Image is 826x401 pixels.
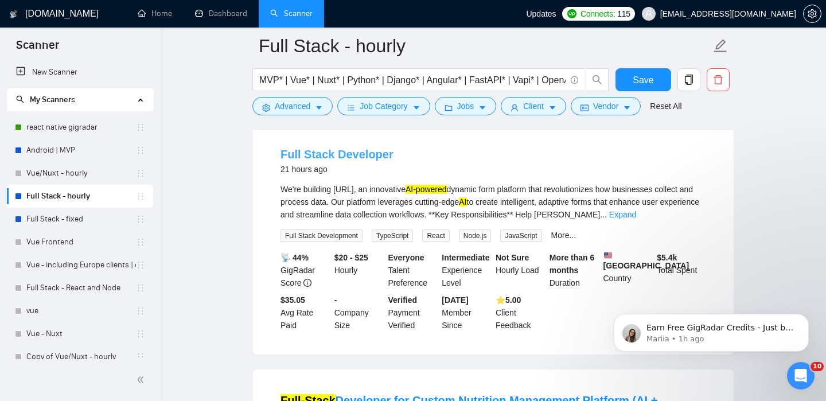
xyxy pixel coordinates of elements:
div: Talent Preference [386,251,440,289]
span: caret-down [548,103,556,112]
a: More... [551,231,576,240]
span: holder [136,169,145,178]
a: setting [803,9,821,18]
img: logo [10,5,18,24]
span: Client [523,100,544,112]
span: TypeScript [372,229,414,242]
div: 21 hours ago [280,162,393,176]
button: folderJobscaret-down [435,97,497,115]
span: Jobs [457,100,474,112]
span: Updates [526,9,556,18]
li: New Scanner [7,61,153,84]
div: Avg Rate Paid [278,294,332,332]
button: copy [677,68,700,91]
div: Client Feedback [493,294,547,332]
div: Country [601,251,655,289]
div: Experience Level [439,251,493,289]
span: Connects: [580,7,615,20]
img: 🇺🇸 [604,251,612,259]
button: barsJob Categorycaret-down [337,97,430,115]
input: Search Freelance Jobs... [259,73,566,87]
div: Member Since [439,294,493,332]
a: homeHome [138,9,172,18]
a: Full Stack - fixed [26,208,136,231]
span: Node.js [459,229,492,242]
div: GigRadar Score [278,251,332,289]
span: holder [136,306,145,316]
a: Expand [609,210,636,219]
a: Android | MVP [26,139,136,162]
b: Verified [388,295,418,305]
span: My Scanners [30,95,75,104]
button: Save [615,68,671,91]
button: search [586,68,609,91]
span: Advanced [275,100,310,112]
b: $20 - $25 [334,253,368,262]
div: Company Size [332,294,386,332]
span: search [16,95,24,103]
a: Reset All [650,100,681,112]
li: Copy of Vue/Nuxt - hourly [7,345,153,368]
b: 📡 44% [280,253,309,262]
mark: AI-powered [406,185,447,194]
span: idcard [580,103,589,112]
a: Vue - Nuxt [26,322,136,345]
span: holder [136,215,145,224]
span: holder [136,146,145,155]
a: vue [26,299,136,322]
a: searchScanner [270,9,313,18]
span: holder [136,260,145,270]
b: $ 5.4k [657,253,677,262]
span: user [645,10,653,18]
li: Full Stack - fixed [7,208,153,231]
span: info-circle [303,279,311,287]
span: info-circle [571,76,578,84]
b: ⭐️ 5.00 [496,295,521,305]
span: 10 [811,362,824,371]
button: userClientcaret-down [501,97,566,115]
li: Android | MVP [7,139,153,162]
div: Total Spent [654,251,708,289]
b: Everyone [388,253,424,262]
span: ... [600,210,607,219]
span: holder [136,123,145,132]
button: delete [707,68,730,91]
span: search [586,75,608,85]
span: 115 [617,7,630,20]
a: Vue/Nuxt - hourly [26,162,136,185]
li: Vue - including Europe clients | only search title [7,254,153,277]
span: holder [136,283,145,293]
span: holder [136,352,145,361]
span: Job Category [360,100,407,112]
a: react native gigradar [26,116,136,139]
div: Hourly Load [493,251,547,289]
div: Duration [547,251,601,289]
span: caret-down [623,103,631,112]
span: double-left [137,374,148,386]
b: [DATE] [442,295,468,305]
span: bars [347,103,355,112]
img: upwork-logo.png [567,9,576,18]
div: Payment Verified [386,294,440,332]
button: settingAdvancedcaret-down [252,97,333,115]
span: JavaScript [500,229,541,242]
span: Vendor [593,100,618,112]
li: Vue Frontend [7,231,153,254]
span: user [511,103,519,112]
span: My Scanners [16,95,75,104]
span: holder [136,329,145,338]
li: Vue/Nuxt - hourly [7,162,153,185]
li: react native gigradar [7,116,153,139]
span: Scanner [7,37,68,61]
span: setting [262,103,270,112]
span: caret-down [412,103,420,112]
a: Full Stack Developer [280,148,393,161]
span: setting [804,9,821,18]
button: idcardVendorcaret-down [571,97,641,115]
span: caret-down [315,103,323,112]
div: Hourly [332,251,386,289]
